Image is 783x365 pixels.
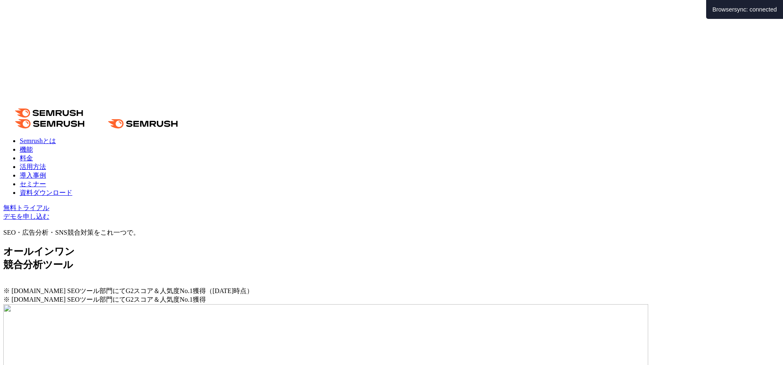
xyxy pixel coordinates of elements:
a: 活用方法 [20,163,46,170]
a: Semrushとは [20,137,56,144]
a: 料金 [20,155,33,162]
a: デモを申し込む [3,213,49,220]
a: 機能 [20,146,33,153]
h1: オールインワン 競合分析ツール [3,245,780,271]
div: SEO・広告分析・SNS競合対策をこれ一つで。 [3,229,780,237]
a: 導入事例 [20,172,46,179]
div: ※ [DOMAIN_NAME] SEOツール部門にてG2スコア＆人気度No.1獲得（[DATE]時点） [3,287,780,296]
div: ※ [DOMAIN_NAME] SEOツール部門にてG2スコア＆人気度No.1獲得 [3,296,780,304]
a: 資料ダウンロード [20,189,72,196]
a: セミナー [20,180,46,187]
a: 無料トライアル [3,204,49,211]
